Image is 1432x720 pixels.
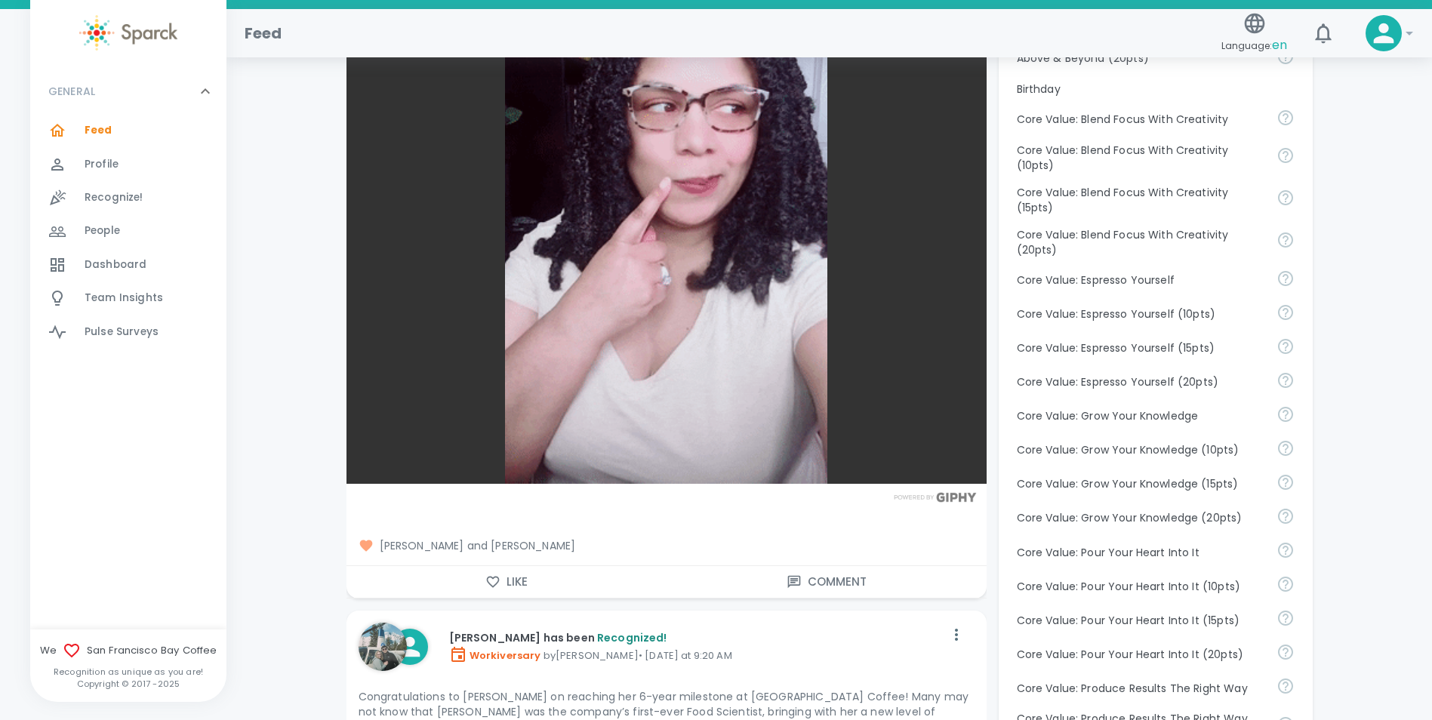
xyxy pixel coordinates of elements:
[85,325,159,340] span: Pulse Surveys
[1276,337,1295,355] svg: Share your voice and your ideas
[1215,7,1293,60] button: Language:en
[1276,541,1295,559] svg: Come to work to make a difference in your own way
[1017,82,1295,97] p: Birthday
[1276,189,1295,207] svg: Achieve goals today and innovate for tomorrow
[1017,613,1264,628] p: Core Value: Pour Your Heart Into It (15pts)
[1276,643,1295,661] svg: Come to work to make a difference in your own way
[1276,269,1295,288] svg: Share your voice and your ideas
[1017,442,1264,457] p: Core Value: Grow Your Knowledge (10pts)
[1276,146,1295,165] svg: Achieve goals today and innovate for tomorrow
[1276,371,1295,389] svg: Share your voice and your ideas
[85,291,163,306] span: Team Insights
[30,678,226,690] p: Copyright © 2017 - 2025
[1017,545,1264,560] p: Core Value: Pour Your Heart Into It
[30,114,226,147] a: Feed
[1276,439,1295,457] svg: Follow your curiosity and learn together
[1276,677,1295,695] svg: Find success working together and doing the right thing
[1017,185,1264,215] p: Core Value: Blend Focus With Creativity (15pts)
[30,282,226,315] a: Team Insights
[1017,340,1264,355] p: Core Value: Espresso Yourself (15pts)
[1276,507,1295,525] svg: Follow your curiosity and learn together
[890,492,981,502] img: Powered by GIPHY
[1276,303,1295,322] svg: Share your voice and your ideas
[1017,647,1264,662] p: Core Value: Pour Your Heart Into It (20pts)
[48,84,95,99] p: GENERAL
[1272,36,1287,54] span: en
[449,648,541,663] span: Workiversary
[85,257,146,272] span: Dashboard
[1017,579,1264,594] p: Core Value: Pour Your Heart Into It (10pts)
[30,666,226,678] p: Recognition as unique as you are!
[1017,476,1264,491] p: Core Value: Grow Your Knowledge (15pts)
[359,538,975,553] span: [PERSON_NAME] and [PERSON_NAME]
[1276,109,1295,127] svg: Achieve goals today and innovate for tomorrow
[1017,374,1264,389] p: Core Value: Espresso Yourself (20pts)
[359,623,407,671] img: Picture of Katie Burguillos
[1276,405,1295,423] svg: Follow your curiosity and learn together
[1017,227,1264,257] p: Core Value: Blend Focus With Creativity (20pts)
[30,315,226,349] a: Pulse Surveys
[85,157,119,172] span: Profile
[85,223,120,238] span: People
[449,630,944,645] p: [PERSON_NAME] has been
[30,148,226,181] a: Profile
[30,181,226,214] a: Recognize!
[85,190,143,205] span: Recognize!
[245,21,282,45] h1: Feed
[79,15,177,51] img: Sparck logo
[30,214,226,248] a: People
[1276,231,1295,249] svg: Achieve goals today and innovate for tomorrow
[1276,575,1295,593] svg: Come to work to make a difference in your own way
[30,15,226,51] a: Sparck logo
[346,566,667,598] button: Like
[30,642,226,660] span: We San Francisco Bay Coffee
[1276,473,1295,491] svg: Follow your curiosity and learn together
[449,645,944,663] p: by [PERSON_NAME] • [DATE] at 9:20 AM
[30,248,226,282] a: Dashboard
[1221,35,1287,56] span: Language:
[85,123,112,138] span: Feed
[1017,681,1264,696] p: Core Value: Produce Results The Right Way
[1017,143,1264,173] p: Core Value: Blend Focus With Creativity (10pts)
[30,114,226,355] div: GENERAL
[30,69,226,114] div: GENERAL
[1017,112,1264,127] p: Core Value: Blend Focus With Creativity
[667,566,987,598] button: Comment
[1017,272,1264,288] p: Core Value: Espresso Yourself
[1017,306,1264,322] p: Core Value: Espresso Yourself (10pts)
[1017,408,1264,423] p: Core Value: Grow Your Knowledge
[597,630,667,645] span: Recognized!
[1017,510,1264,525] p: Core Value: Grow Your Knowledge (20pts)
[1276,609,1295,627] svg: Come to work to make a difference in your own way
